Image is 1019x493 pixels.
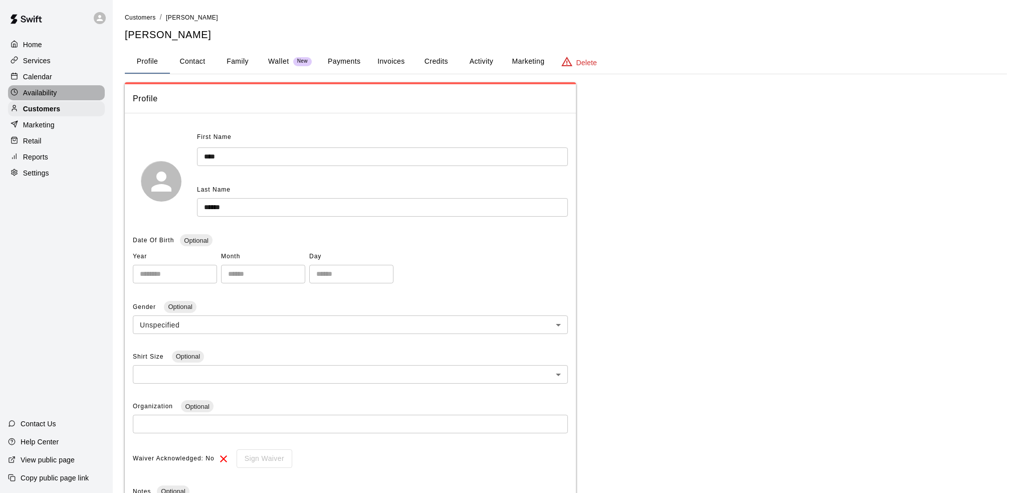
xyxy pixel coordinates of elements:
[8,149,105,165] a: Reports
[8,117,105,132] a: Marketing
[181,403,213,410] span: Optional
[180,237,212,244] span: Optional
[133,303,158,310] span: Gender
[133,353,166,360] span: Shirt Size
[23,88,57,98] p: Availability
[23,152,48,162] p: Reports
[133,249,217,265] span: Year
[8,101,105,116] a: Customers
[8,37,105,52] a: Home
[8,85,105,100] a: Availability
[197,129,232,145] span: First Name
[309,249,393,265] span: Day
[133,315,568,334] div: Unspecified
[197,186,231,193] span: Last Name
[133,403,175,410] span: Organization
[8,53,105,68] a: Services
[172,353,204,360] span: Optional
[125,12,1007,23] nav: breadcrumb
[160,12,162,23] li: /
[414,50,459,74] button: Credits
[21,455,75,465] p: View public page
[170,50,215,74] button: Contact
[368,50,414,74] button: Invoices
[23,104,60,114] p: Customers
[164,303,196,310] span: Optional
[8,166,105,181] a: Settings
[215,50,260,74] button: Family
[125,13,156,21] a: Customers
[23,40,42,50] p: Home
[133,451,215,467] span: Waiver Acknowledged: No
[576,58,597,68] p: Delete
[21,473,89,483] p: Copy public page link
[21,419,56,429] p: Contact Us
[8,133,105,148] a: Retail
[320,50,368,74] button: Payments
[221,249,305,265] span: Month
[125,50,170,74] button: Profile
[125,50,1007,74] div: basic tabs example
[23,136,42,146] p: Retail
[504,50,552,74] button: Marketing
[459,50,504,74] button: Activity
[293,58,312,65] span: New
[133,92,568,105] span: Profile
[125,14,156,21] span: Customers
[23,56,51,66] p: Services
[8,69,105,84] a: Calendar
[166,14,218,21] span: [PERSON_NAME]
[23,120,55,130] p: Marketing
[23,72,52,82] p: Calendar
[268,56,289,67] p: Wallet
[133,237,174,244] span: Date Of Birth
[230,449,292,468] div: To sign waivers in admin, this feature must be enabled in general settings
[21,437,59,447] p: Help Center
[23,168,49,178] p: Settings
[125,28,1007,42] h5: [PERSON_NAME]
